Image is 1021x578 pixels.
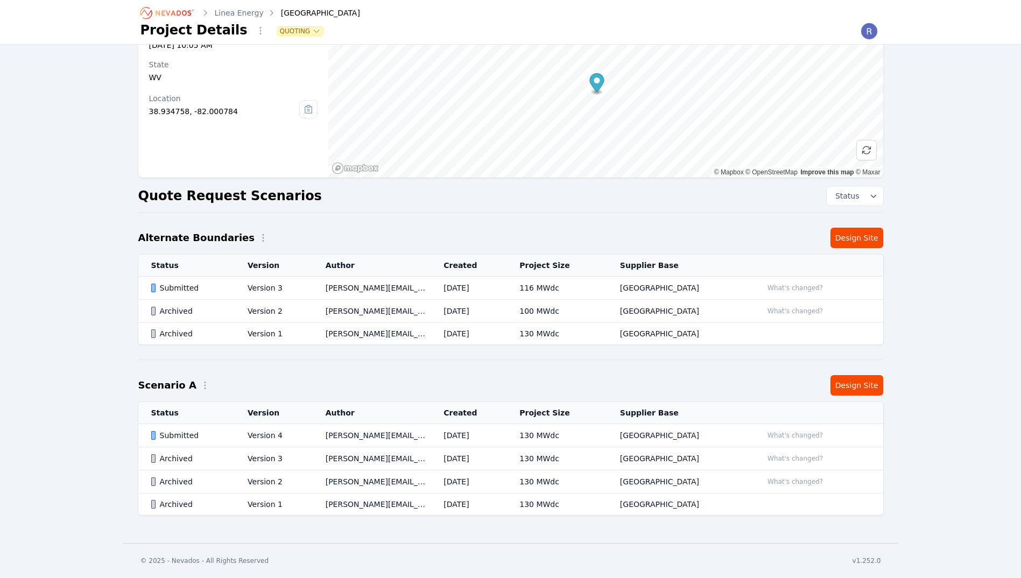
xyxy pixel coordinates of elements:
[140,4,360,22] nav: Breadcrumb
[506,470,607,494] td: 130 MWdc
[313,494,431,516] td: [PERSON_NAME][EMAIL_ADDRESS][PERSON_NAME][DOMAIN_NAME]
[714,168,744,176] a: Mapbox
[313,402,431,424] th: Author
[140,22,248,39] h1: Project Details
[149,106,300,117] div: 38.934758, -82.000784
[853,556,881,565] div: v1.252.0
[235,300,313,323] td: Version 2
[745,168,798,176] a: OpenStreetMap
[313,300,431,323] td: [PERSON_NAME][EMAIL_ADDRESS][PERSON_NAME][DOMAIN_NAME]
[149,93,300,104] div: Location
[506,300,607,323] td: 100 MWdc
[506,323,607,345] td: 130 MWdc
[138,323,883,345] tr: ArchivedVersion 1[PERSON_NAME][EMAIL_ADDRESS][PERSON_NAME][DOMAIN_NAME][DATE]130 MWdc[GEOGRAPHIC_...
[313,470,431,494] td: [PERSON_NAME][EMAIL_ADDRESS][PERSON_NAME][DOMAIN_NAME]
[313,447,431,470] td: [PERSON_NAME][EMAIL_ADDRESS][PERSON_NAME][DOMAIN_NAME]
[506,255,607,277] th: Project Size
[800,168,854,176] a: Improve this map
[138,470,883,494] tr: ArchivedVersion 2[PERSON_NAME][EMAIL_ADDRESS][PERSON_NAME][DOMAIN_NAME][DATE]130 MWdc[GEOGRAPHIC_...
[151,306,230,316] div: Archived
[313,277,431,300] td: [PERSON_NAME][EMAIL_ADDRESS][PERSON_NAME][DOMAIN_NAME]
[856,168,881,176] a: Maxar
[149,59,318,70] div: State
[607,255,750,277] th: Supplier Base
[149,40,318,51] div: [DATE] 10:05 AM
[431,277,506,300] td: [DATE]
[431,402,506,424] th: Created
[607,424,750,447] td: [GEOGRAPHIC_DATA]
[235,494,313,516] td: Version 1
[151,283,230,293] div: Submitted
[607,300,750,323] td: [GEOGRAPHIC_DATA]
[266,8,360,18] div: [GEOGRAPHIC_DATA]
[138,277,883,300] tr: SubmittedVersion 3[PERSON_NAME][EMAIL_ADDRESS][PERSON_NAME][DOMAIN_NAME][DATE]116 MWdc[GEOGRAPHIC...
[607,470,750,494] td: [GEOGRAPHIC_DATA]
[235,277,313,300] td: Version 3
[138,187,322,205] h2: Quote Request Scenarios
[235,470,313,494] td: Version 2
[431,323,506,345] td: [DATE]
[763,453,828,464] button: What's changed?
[138,255,235,277] th: Status
[431,300,506,323] td: [DATE]
[151,430,230,441] div: Submitted
[431,447,506,470] td: [DATE]
[506,424,607,447] td: 130 MWdc
[763,305,828,317] button: What's changed?
[138,447,883,470] tr: ArchivedVersion 3[PERSON_NAME][EMAIL_ADDRESS][PERSON_NAME][DOMAIN_NAME][DATE]130 MWdc[GEOGRAPHIC_...
[763,429,828,441] button: What's changed?
[215,8,264,18] a: Linea Energy
[506,494,607,516] td: 130 MWdc
[235,402,313,424] th: Version
[313,255,431,277] th: Author
[138,402,235,424] th: Status
[313,323,431,345] td: [PERSON_NAME][EMAIL_ADDRESS][PERSON_NAME][DOMAIN_NAME]
[151,328,230,339] div: Archived
[235,323,313,345] td: Version 1
[431,470,506,494] td: [DATE]
[138,378,196,393] h2: Scenario A
[506,402,607,424] th: Project Size
[607,447,750,470] td: [GEOGRAPHIC_DATA]
[827,186,883,206] button: Status
[151,476,230,487] div: Archived
[590,73,604,95] div: Map marker
[763,282,828,294] button: What's changed?
[138,230,255,245] h2: Alternate Boundaries
[607,277,750,300] td: [GEOGRAPHIC_DATA]
[235,424,313,447] td: Version 4
[278,27,323,36] button: Quoting
[235,447,313,470] td: Version 3
[830,228,883,248] a: Design Site
[332,162,379,174] a: Mapbox homepage
[151,499,230,510] div: Archived
[861,23,878,40] img: Riley Caron
[313,424,431,447] td: [PERSON_NAME][EMAIL_ADDRESS][PERSON_NAME][DOMAIN_NAME]
[431,255,506,277] th: Created
[138,424,883,447] tr: SubmittedVersion 4[PERSON_NAME][EMAIL_ADDRESS][PERSON_NAME][DOMAIN_NAME][DATE]130 MWdc[GEOGRAPHIC...
[138,300,883,323] tr: ArchivedVersion 2[PERSON_NAME][EMAIL_ADDRESS][PERSON_NAME][DOMAIN_NAME][DATE]100 MWdc[GEOGRAPHIC_...
[506,277,607,300] td: 116 MWdc
[607,494,750,516] td: [GEOGRAPHIC_DATA]
[607,323,750,345] td: [GEOGRAPHIC_DATA]
[140,556,269,565] div: © 2025 - Nevados - All Rights Reserved
[607,402,750,424] th: Supplier Base
[506,447,607,470] td: 130 MWdc
[235,255,313,277] th: Version
[431,494,506,516] td: [DATE]
[151,453,230,464] div: Archived
[149,72,318,83] div: WV
[763,476,828,488] button: What's changed?
[831,191,860,201] span: Status
[431,424,506,447] td: [DATE]
[830,375,883,396] a: Design Site
[138,494,883,516] tr: ArchivedVersion 1[PERSON_NAME][EMAIL_ADDRESS][PERSON_NAME][DOMAIN_NAME][DATE]130 MWdc[GEOGRAPHIC_...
